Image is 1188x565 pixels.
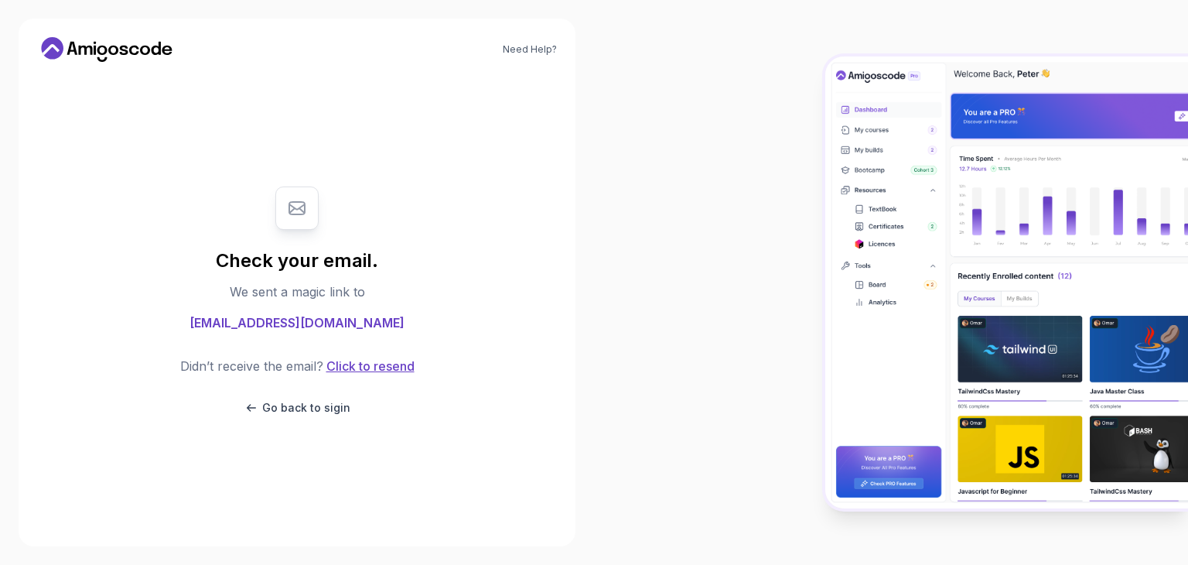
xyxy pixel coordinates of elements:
p: We sent a magic link to [230,282,365,301]
span: [EMAIL_ADDRESS][DOMAIN_NAME] [189,313,405,332]
button: Click to resend [323,357,415,375]
a: Home link [37,37,176,62]
button: Go back to sigin [244,400,350,416]
h1: Check your email. [216,248,378,273]
p: Go back to sigin [262,400,350,416]
img: Amigoscode Dashboard [825,56,1188,508]
a: Need Help? [503,43,557,56]
p: Didn’t receive the email? [180,357,323,375]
